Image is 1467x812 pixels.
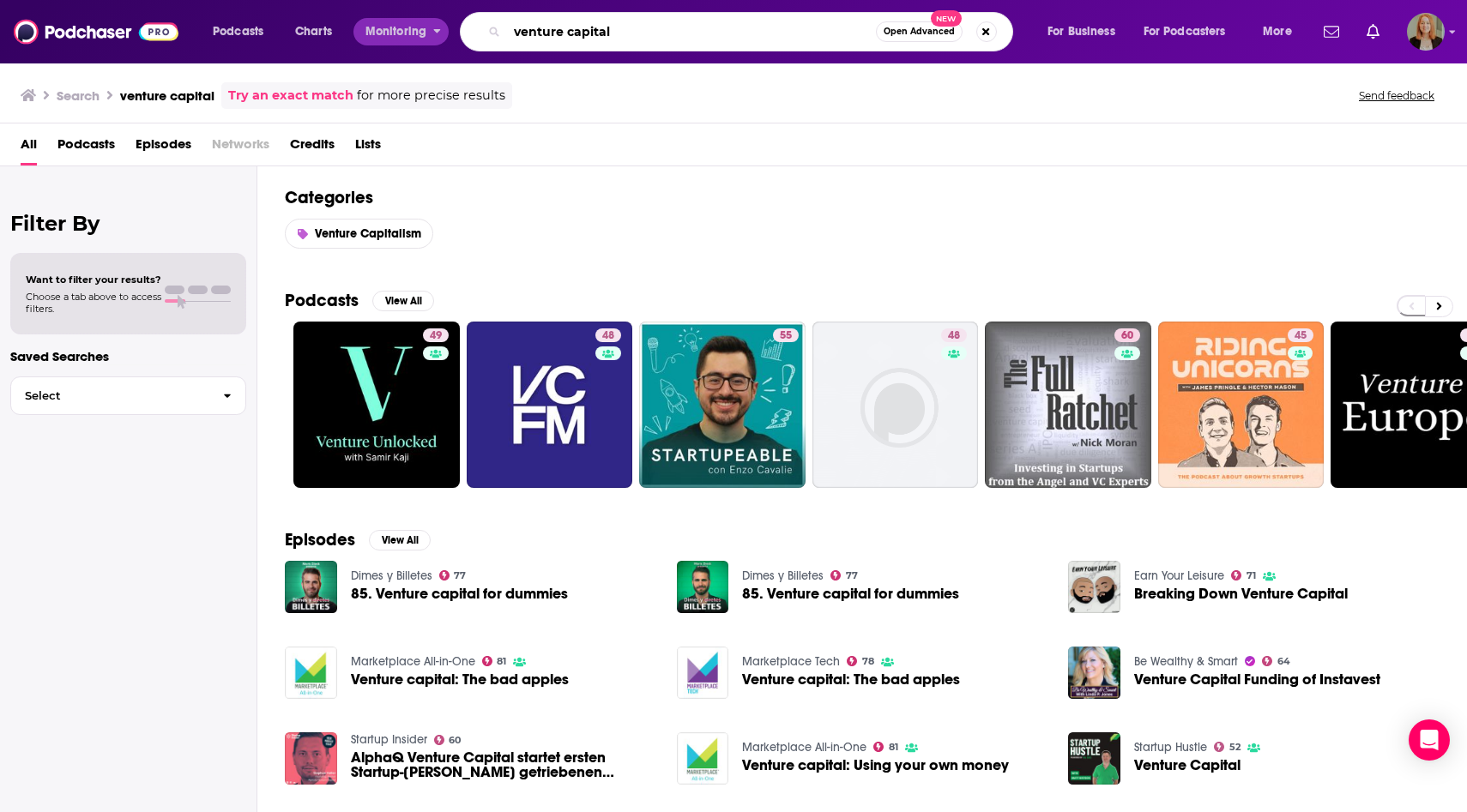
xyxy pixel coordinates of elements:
button: Select [10,376,246,415]
a: Venture capital: Using your own money [677,732,729,785]
span: 48 [602,328,614,345]
span: 49 [430,328,442,345]
a: Startup Hustle [1134,740,1207,755]
a: 52 [1214,742,1241,752]
a: 85. Venture capital for dummies [351,586,568,601]
a: 85. Venture capital for dummies [742,586,959,601]
span: More [1263,20,1292,44]
a: Marketplace Tech [742,654,840,669]
div: Open Intercom Messenger [1409,719,1450,761]
a: AlphaQ Venture Capital startet ersten Startup-Gründer getriebenen Venture Capital Milliarden-Dach... [351,750,656,779]
span: 45 [1295,328,1307,345]
span: 52 [1229,743,1241,751]
span: Logged in as emckenzie [1407,13,1445,51]
span: 81 [889,743,898,751]
span: 60 [449,737,461,744]
span: 55 [780,328,792,345]
span: New [931,10,962,27]
span: 78 [862,658,874,665]
a: Marketplace All-in-One [742,740,866,755]
img: Venture capital: The bad apples [677,647,729,699]
a: Credits [290,130,335,165]
span: 77 [846,572,858,580]
a: 77 [439,570,467,580]
img: Venture capital: The bad apples [285,647,337,699]
a: 81 [873,742,898,752]
a: Episodes [136,130,191,165]
a: 64 [1262,656,1290,666]
a: 45 [1158,322,1325,488]
button: Open AdvancedNew [876,21,963,42]
a: Be Wealthy & Smart [1134,654,1238,669]
a: Startup Insider [351,732,427,747]
a: 48 [467,322,633,488]
a: EpisodesView All [285,529,431,550]
a: Breaking Down Venture Capital [1134,586,1348,601]
a: 55 [639,322,806,488]
a: 81 [482,656,507,666]
button: open menu [353,18,449,45]
span: Podcasts [213,20,263,44]
a: 45 [1288,328,1313,342]
a: All [21,130,37,165]
span: For Podcasters [1144,20,1226,44]
h2: Episodes [285,529,355,550]
img: 85. Venture capital for dummies [677,561,729,613]
img: AlphaQ Venture Capital startet ersten Startup-Gründer getriebenen Venture Capital Milliarden-Dach... [285,732,337,785]
button: Send feedback [1354,88,1440,103]
a: 60 [434,735,462,745]
a: Lists [355,130,381,165]
span: Want to filter your results? [26,274,161,286]
h3: Search [57,87,100,104]
a: Venture Capital [1134,758,1241,773]
input: Search podcasts, credits, & more... [507,18,876,45]
span: Venture capital: The bad apples [742,672,960,687]
img: Venture Capital [1068,732,1120,785]
span: Venture Capitalism [315,226,421,241]
h2: Filter By [10,211,246,236]
h2: Podcasts [285,290,359,311]
img: Podchaser - Follow, Share and Rate Podcasts [14,15,178,48]
span: 77 [454,572,466,580]
span: 71 [1247,572,1256,580]
span: AlphaQ Venture Capital startet ersten Startup-[PERSON_NAME] getriebenen Venture Capital Milliarde... [351,750,656,779]
span: 48 [948,328,960,345]
span: Networks [212,130,269,165]
a: Show notifications dropdown [1317,17,1346,46]
button: View All [372,291,434,311]
a: Podcasts [57,130,115,165]
a: Venture Capital Funding of Instavest [1134,672,1380,687]
p: Saved Searches [10,348,246,364]
a: Show notifications dropdown [1360,17,1386,46]
a: 85. Venture capital for dummies [285,561,337,613]
span: Choose a tab above to access filters. [26,291,161,315]
img: Venture Capital Funding of Instavest [1068,647,1120,699]
a: 71 [1231,570,1256,580]
a: 55 [773,328,799,342]
a: 49 [423,328,449,342]
a: 60 [985,322,1151,488]
a: 77 [830,570,858,580]
a: 48 [812,322,979,488]
h2: Categories [285,187,1440,208]
img: User Profile [1407,13,1445,51]
button: open menu [1035,18,1137,45]
a: Dimes y Billetes [351,568,432,583]
a: Earn Your Leisure [1134,568,1224,583]
a: Breaking Down Venture Capital [1068,561,1120,613]
a: 48 [595,328,621,342]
